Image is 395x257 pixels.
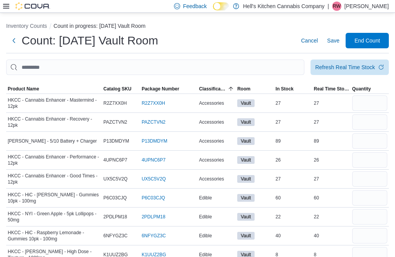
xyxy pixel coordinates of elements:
[8,230,100,242] span: HKCC - HiC - Raspberry Lemonade - Gummies 10pk - 100mg
[8,211,100,223] span: HKCC - NYI - Green Apple - 5pk Lollipops - 50mg
[103,195,127,201] span: P6C03CJQ
[199,86,226,92] span: Classification
[142,138,167,144] a: P13DMDYM
[142,100,165,106] a: R2Z7XX0H
[142,233,166,239] a: 6NFYGZ3C
[8,116,100,128] span: HKCC - Cannabis Enhancer - Recovery - 12pk
[274,155,312,165] div: 26
[199,119,224,125] span: Accessories
[142,176,166,182] a: UX5C5V2Q
[301,37,318,44] span: Cancel
[199,176,224,182] span: Accessories
[6,33,22,48] button: Next
[327,2,329,11] p: |
[352,86,371,92] span: Quantity
[346,33,389,48] button: End Count
[8,97,100,109] span: HKCC - Cannabis Enhancer - Mastermind - 12pk
[312,136,351,146] div: 89
[103,214,127,220] span: 2PDLPM18
[6,84,102,94] button: Product Name
[8,86,39,92] span: Product Name
[237,194,254,202] span: Vault
[103,233,128,239] span: 6NFYGZ3C
[274,212,312,221] div: 22
[199,195,212,201] span: Edible
[241,232,251,239] span: Vault
[213,2,229,10] input: Dark Mode
[275,86,294,92] span: In Stock
[103,119,127,125] span: PAZCTVN2
[102,84,140,94] button: Catalog SKU
[327,37,339,44] span: Save
[241,194,251,201] span: Vault
[274,193,312,203] div: 60
[237,213,254,221] span: Vault
[312,84,351,94] button: Real Time Stock
[241,157,251,163] span: Vault
[8,154,100,166] span: HKCC - Cannabis Enhancer - Performance - 12pk
[274,231,312,240] div: 40
[324,33,343,48] button: Save
[103,157,127,163] span: 4UPNC6P7
[312,231,351,240] div: 40
[103,86,132,92] span: Catalog SKU
[6,23,47,29] button: Inventory Counts
[333,2,341,11] span: RW
[274,84,312,94] button: In Stock
[314,86,349,92] span: Real Time Stock
[54,23,145,29] button: Count in progress: [DATE] Vault Room
[311,60,389,75] button: Refresh Real Time Stock
[197,84,236,94] button: Classification
[199,233,212,239] span: Edible
[274,117,312,127] div: 27
[241,119,251,126] span: Vault
[8,192,100,204] span: HKCC - HiC - [PERSON_NAME] - Gummies 10pk - 100mg
[274,136,312,146] div: 89
[241,175,251,182] span: Vault
[274,99,312,108] div: 27
[312,212,351,221] div: 22
[237,156,254,164] span: Vault
[312,117,351,127] div: 27
[351,84,389,94] button: Quantity
[312,99,351,108] div: 27
[344,2,389,11] p: [PERSON_NAME]
[312,174,351,184] div: 27
[22,33,158,48] h1: Count: [DATE] Vault Room
[142,119,165,125] a: PAZCTVN2
[312,155,351,165] div: 26
[243,2,324,11] p: Hell's Kitchen Cannabis Company
[140,84,197,94] button: Package Number
[142,195,165,201] a: P6C03CJQ
[199,100,224,106] span: Accessories
[241,213,251,220] span: Vault
[103,138,129,144] span: P13DMDYM
[199,157,224,163] span: Accessories
[237,99,254,107] span: Vault
[332,2,341,11] div: Roderic Webb
[199,214,212,220] span: Edible
[298,33,321,48] button: Cancel
[8,173,100,185] span: HKCC - Cannabis Enhancer - Good Times - 12pk
[183,2,207,10] span: Feedback
[6,60,304,75] input: This is a search bar. After typing your query, hit enter to filter the results lower in the page.
[103,176,128,182] span: UX5C5V2Q
[241,100,251,107] span: Vault
[312,193,351,203] div: 60
[237,86,250,92] span: Room
[354,37,380,44] span: End Count
[237,118,254,126] span: Vault
[199,138,224,144] span: Accessories
[142,157,165,163] a: 4UPNC6P7
[142,214,165,220] a: 2PDLPM18
[142,86,179,92] span: Package Number
[8,138,97,144] span: [PERSON_NAME] - 5/10 Battery + Charger
[241,138,251,145] span: Vault
[15,2,50,10] img: Cova
[237,232,254,240] span: Vault
[103,100,127,106] span: R2Z7XX0H
[237,137,254,145] span: Vault
[237,175,254,183] span: Vault
[274,174,312,184] div: 27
